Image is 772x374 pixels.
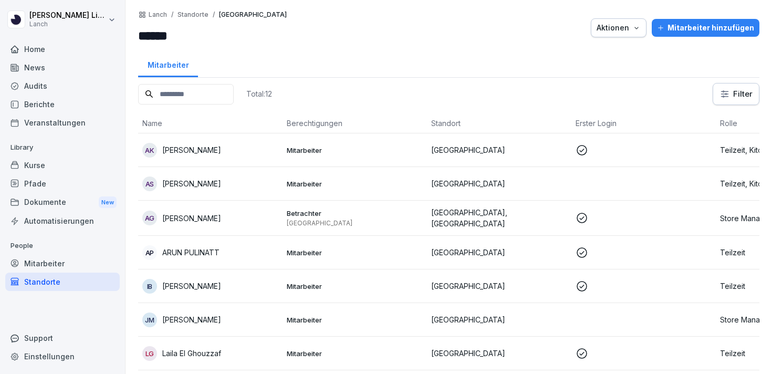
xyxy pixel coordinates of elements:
[162,247,220,258] p: ARUN PULINATT
[5,139,120,156] p: Library
[719,89,753,99] div: Filter
[283,113,427,133] th: Berechtigungen
[138,113,283,133] th: Name
[287,146,423,155] p: Mitarbeiter
[431,144,567,155] p: [GEOGRAPHIC_DATA]
[427,113,571,133] th: Standort
[287,349,423,358] p: Mitarbeiter
[287,315,423,325] p: Mitarbeiter
[149,11,167,18] a: Lanch
[5,156,120,174] a: Kurse
[287,209,423,218] p: Betrachter
[5,58,120,77] a: News
[5,174,120,193] a: Pfade
[178,11,208,18] p: Standorte
[287,282,423,291] p: Mitarbeiter
[5,77,120,95] a: Audits
[431,314,567,325] p: [GEOGRAPHIC_DATA]
[5,254,120,273] a: Mitarbeiter
[287,179,423,189] p: Mitarbeiter
[5,40,120,58] a: Home
[652,19,759,37] button: Mitarbeiter hinzufügen
[657,22,754,34] div: Mitarbeiter hinzufügen
[162,178,221,189] p: [PERSON_NAME]
[219,11,287,18] p: [GEOGRAPHIC_DATA]
[431,207,567,229] p: [GEOGRAPHIC_DATA], [GEOGRAPHIC_DATA]
[142,279,157,294] div: IB
[5,347,120,366] a: Einstellungen
[431,280,567,292] p: [GEOGRAPHIC_DATA]
[5,113,120,132] a: Veranstaltungen
[5,193,120,212] a: DokumenteNew
[591,18,646,37] button: Aktionen
[162,213,221,224] p: [PERSON_NAME]
[597,22,641,34] div: Aktionen
[5,329,120,347] div: Support
[171,11,173,18] p: /
[29,20,106,28] p: Lanch
[431,247,567,258] p: [GEOGRAPHIC_DATA]
[246,89,272,99] p: Total: 12
[5,273,120,291] a: Standorte
[142,346,157,361] div: LG
[138,50,198,77] a: Mitarbeiter
[5,237,120,254] p: People
[571,113,716,133] th: Erster Login
[142,176,157,191] div: AS
[162,280,221,292] p: [PERSON_NAME]
[431,178,567,189] p: [GEOGRAPHIC_DATA]
[162,348,221,359] p: Laila El Ghouzzaf
[5,95,120,113] a: Berichte
[142,313,157,327] div: JM
[5,193,120,212] div: Dokumente
[162,144,221,155] p: [PERSON_NAME]
[287,219,423,227] p: [GEOGRAPHIC_DATA]
[162,314,221,325] p: [PERSON_NAME]
[142,143,157,158] div: AK
[5,212,120,230] a: Automatisierungen
[142,211,157,225] div: AG
[287,248,423,257] p: Mitarbeiter
[713,84,759,105] button: Filter
[29,11,106,20] p: [PERSON_NAME] Liebhold
[213,11,215,18] p: /
[99,196,117,209] div: New
[431,348,567,359] p: [GEOGRAPHIC_DATA]
[142,245,157,260] div: AP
